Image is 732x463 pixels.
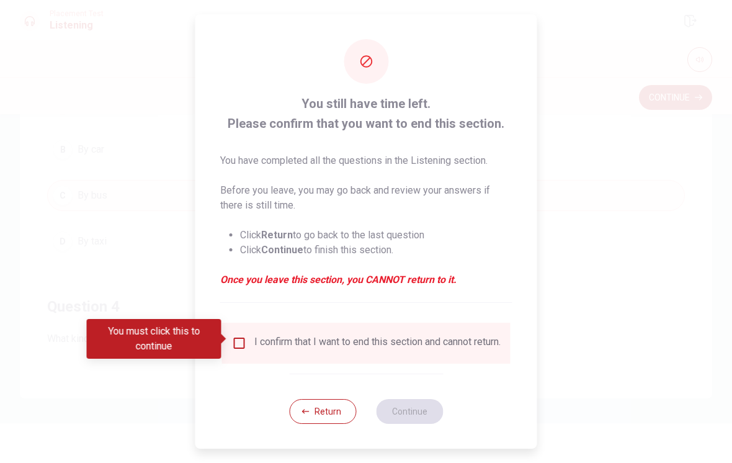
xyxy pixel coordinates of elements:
p: Before you leave, you may go back and review your answers if there is still time. [220,183,512,213]
div: I confirm that I want to end this section and cannot return. [254,336,501,351]
p: You have completed all the questions in the Listening section. [220,153,512,168]
span: You still have time left. Please confirm that you want to end this section. [220,94,512,133]
strong: Return [261,229,293,241]
li: Click to go back to the last question [240,228,512,243]
button: Return [289,399,356,424]
button: Continue [376,399,443,424]
span: You must click this to continue [232,336,247,351]
strong: Continue [261,244,303,256]
li: Click to finish this section. [240,243,512,258]
div: You must click this to continue [87,319,221,359]
em: Once you leave this section, you CANNOT return to it. [220,272,512,287]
